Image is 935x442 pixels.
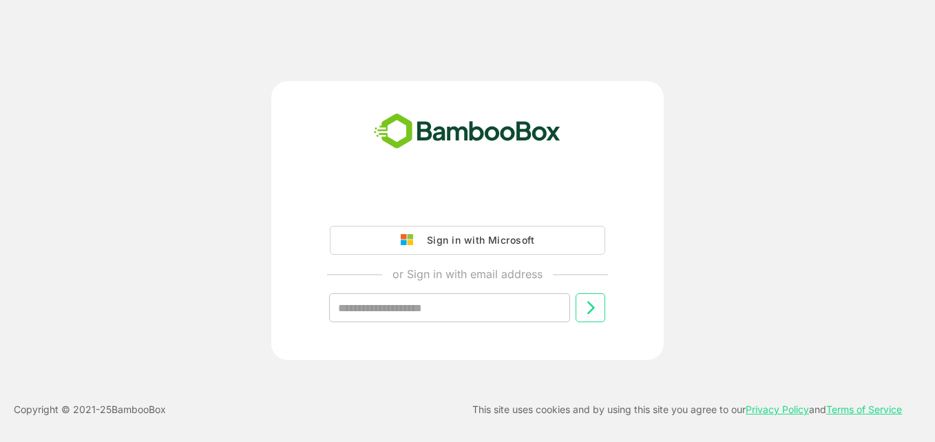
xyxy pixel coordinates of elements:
p: or Sign in with email address [392,266,543,282]
a: Privacy Policy [746,403,809,415]
img: google [401,234,420,246]
p: This site uses cookies and by using this site you agree to our and [472,401,902,418]
button: Sign in with Microsoft [330,226,605,255]
div: Sign in with Microsoft [420,231,534,249]
a: Terms of Service [826,403,902,415]
img: bamboobox [366,109,568,154]
p: Copyright © 2021- 25 BambooBox [14,401,166,418]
